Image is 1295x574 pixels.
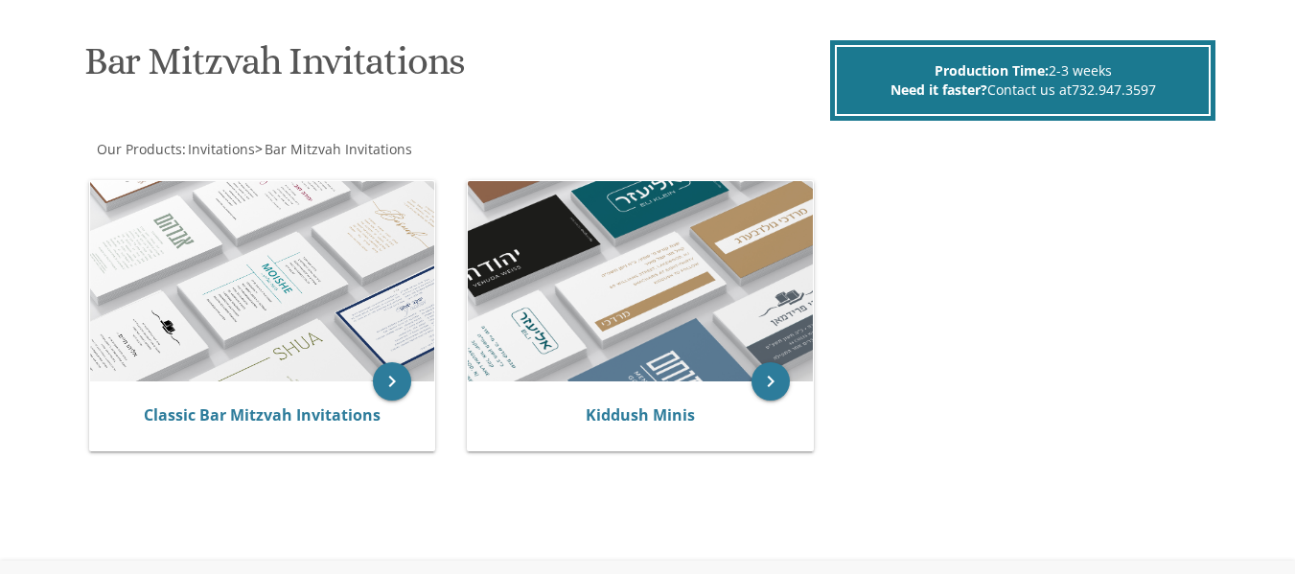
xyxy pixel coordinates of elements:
span: Bar Mitzvah Invitations [265,140,412,158]
img: Classic Bar Mitzvah Invitations [90,181,434,382]
div: : [81,140,647,159]
a: keyboard_arrow_right [752,362,790,401]
span: Production Time: [935,61,1049,80]
img: Kiddush Minis [468,181,812,382]
a: keyboard_arrow_right [373,362,411,401]
span: Need it faster? [890,80,987,99]
span: Invitations [188,140,255,158]
span: > [255,140,412,158]
div: 2-3 weeks Contact us at [835,45,1211,116]
a: 732.947.3597 [1072,80,1156,99]
a: Our Products [95,140,182,158]
a: Invitations [186,140,255,158]
a: Kiddush Minis [586,404,695,425]
a: Bar Mitzvah Invitations [263,140,412,158]
h1: Bar Mitzvah Invitations [84,40,826,97]
a: Classic Bar Mitzvah Invitations [144,404,381,425]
